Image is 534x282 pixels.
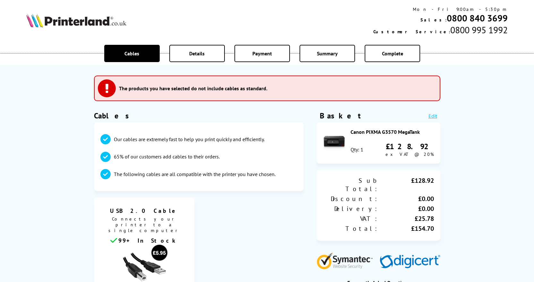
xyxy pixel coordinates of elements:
div: Delivery: [323,205,378,213]
div: £128.92 [386,141,434,151]
img: Digicert [380,255,440,269]
div: £25.78 [378,214,434,223]
span: Cables [124,50,139,57]
span: 99+ In Stock [118,237,178,244]
span: Payment [252,50,272,57]
span: Summary [317,50,338,57]
img: Canon PIXMA G3570 MegaTank [323,131,345,154]
div: VAT: [323,214,378,223]
div: Canon PIXMA G3570 MegaTank [351,129,434,135]
img: Printerland Logo [26,13,126,28]
div: Total: [323,224,378,233]
div: £0.00 [378,205,434,213]
a: 0800 840 3699 [447,12,508,24]
h1: Cables [94,111,304,121]
p: 65% of our customers add cables to their orders. [114,153,220,160]
span: Customer Service: [373,29,450,35]
div: £128.92 [378,176,434,193]
h3: The products you have selected do not include cables as standard. [119,85,267,92]
div: Qty: 1 [351,146,363,153]
p: Our cables are extremely fast to help you print quickly and efficiently. [114,136,265,143]
img: Symantec Website Security [317,251,377,269]
span: Sales: [420,17,447,23]
div: £154.70 [378,224,434,233]
div: £0.00 [378,195,434,203]
span: Details [189,50,205,57]
span: 0800 995 1992 [450,24,508,36]
div: Basket [320,111,361,121]
div: Mon - Fri 9:00am - 5:30pm [373,6,508,12]
span: Connects your printer to a single computer [97,214,191,237]
a: Edit [428,113,437,119]
div: Discount: [323,195,378,203]
span: Complete [382,50,403,57]
p: The following cables are all compatible with the printer you have chosen. [114,171,275,178]
span: USB 2.0 Cable [99,207,190,214]
span: ex VAT @ 20% [386,151,434,157]
div: Sub Total: [323,176,378,193]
